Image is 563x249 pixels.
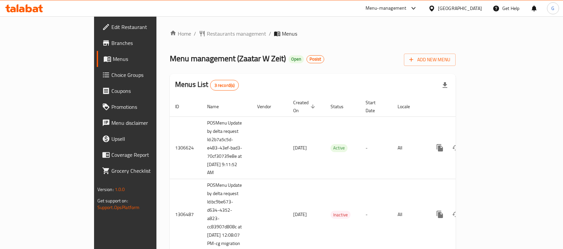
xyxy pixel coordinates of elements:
a: Edit Restaurant [97,19,188,35]
a: Menus [97,51,188,67]
a: Grocery Checklist [97,163,188,179]
span: Menus [282,30,297,38]
span: [DATE] [293,210,307,219]
span: Edit Restaurant [111,23,183,31]
button: Add New Menu [404,54,456,66]
span: Created On [293,99,317,115]
span: Choice Groups [111,71,183,79]
span: Branches [111,39,183,47]
span: Grocery Checklist [111,167,183,175]
span: Status [331,103,352,111]
div: Menu-management [366,4,407,12]
a: Choice Groups [97,67,188,83]
a: Promotions [97,99,188,115]
span: Locale [398,103,419,111]
span: G [551,5,554,12]
a: Coverage Report [97,147,188,163]
span: Menu disclaimer [111,119,183,127]
th: Actions [427,97,501,117]
button: Change Status [448,206,464,222]
span: Menus [113,55,183,63]
a: Coupons [97,83,188,99]
span: [DATE] [293,143,307,152]
span: Vendor [257,103,280,111]
td: POSMenu Update by delta request Id:2b7a5c5d-e483-43ef-bad3-70cf30739e8e at [DATE] 9:11:52 AM [202,117,252,179]
span: Inactive [331,211,351,219]
button: more [432,206,448,222]
span: Start Date [366,99,384,115]
a: Menu disclaimer [97,115,188,131]
span: Add New Menu [409,56,450,64]
span: Open [289,56,304,62]
td: All [392,117,427,179]
span: Name [207,103,227,111]
button: more [432,140,448,156]
a: Branches [97,35,188,51]
span: Coverage Report [111,151,183,159]
a: Support.OpsPlatform [97,203,140,212]
h2: Menus List [175,80,239,91]
span: Promotions [111,103,183,111]
span: Coupons [111,87,183,95]
span: 3 record(s) [210,82,239,89]
div: Export file [437,77,453,93]
li: / [269,30,271,38]
li: / [194,30,196,38]
div: Open [289,55,304,63]
span: Get support on: [97,196,128,205]
div: [GEOGRAPHIC_DATA] [438,5,482,12]
nav: breadcrumb [170,30,456,38]
span: Posist [307,56,324,62]
span: Menu management ( Zaatar W Zeit ) [170,51,286,66]
span: Active [331,144,348,152]
span: Upsell [111,135,183,143]
span: ID [175,103,188,111]
a: Upsell [97,131,188,147]
span: 1.0.0 [115,185,125,194]
span: Version: [97,185,114,194]
a: Restaurants management [199,30,266,38]
span: Restaurants management [207,30,266,38]
td: - [360,117,392,179]
button: Change Status [448,140,464,156]
div: Total records count [210,80,239,91]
